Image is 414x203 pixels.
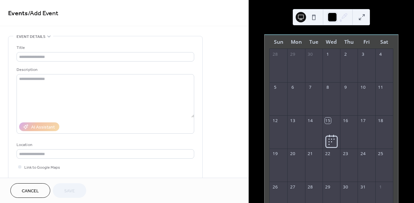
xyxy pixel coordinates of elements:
[375,35,393,49] div: Sat
[342,85,348,90] div: 9
[340,35,358,49] div: Thu
[323,35,340,49] div: Wed
[272,85,278,90] div: 5
[22,188,39,195] span: Cancel
[24,164,60,171] span: Link to Google Maps
[325,184,331,190] div: 29
[17,33,45,40] span: Event details
[307,85,313,90] div: 7
[360,118,366,123] div: 17
[270,35,287,49] div: Sun
[325,151,331,157] div: 22
[290,184,296,190] div: 27
[290,85,296,90] div: 6
[305,35,323,49] div: Tue
[272,184,278,190] div: 26
[28,7,58,20] span: / Add Event
[307,51,313,57] div: 30
[360,184,366,190] div: 31
[290,118,296,123] div: 13
[342,184,348,190] div: 30
[8,7,28,20] a: Events
[17,66,193,73] div: Description
[342,151,348,157] div: 23
[272,51,278,57] div: 28
[287,35,305,49] div: Mon
[290,51,296,57] div: 29
[325,118,331,123] div: 15
[358,35,375,49] div: Fri
[342,118,348,123] div: 16
[307,118,313,123] div: 14
[272,118,278,123] div: 12
[360,151,366,157] div: 24
[325,85,331,90] div: 8
[342,51,348,57] div: 2
[360,85,366,90] div: 10
[378,184,384,190] div: 1
[378,151,384,157] div: 25
[360,51,366,57] div: 3
[325,51,331,57] div: 1
[17,141,193,148] div: Location
[378,51,384,57] div: 4
[307,151,313,157] div: 21
[17,44,193,51] div: Title
[272,151,278,157] div: 19
[378,85,384,90] div: 11
[10,183,50,198] button: Cancel
[307,184,313,190] div: 28
[378,118,384,123] div: 18
[290,151,296,157] div: 20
